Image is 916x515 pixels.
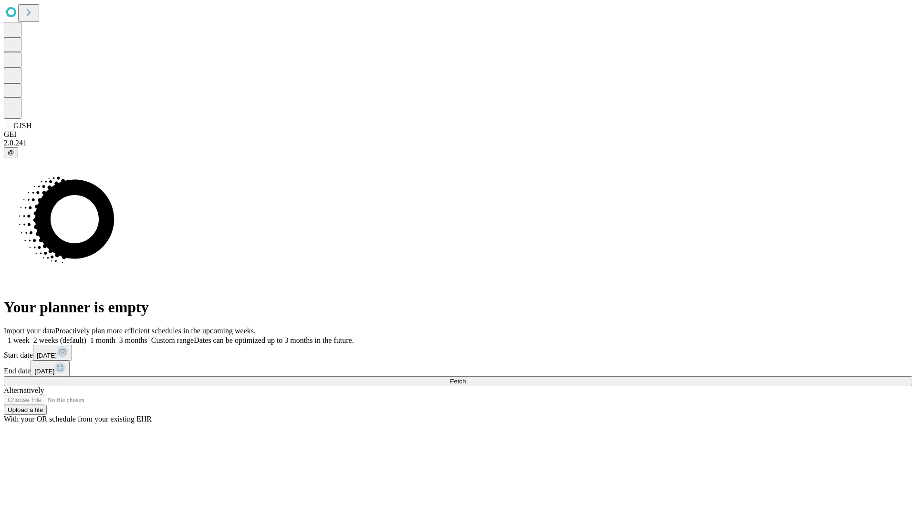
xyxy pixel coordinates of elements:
h1: Your planner is empty [4,299,912,316]
button: [DATE] [33,345,72,360]
div: GEI [4,130,912,139]
span: @ [8,149,14,156]
div: End date [4,360,912,376]
span: GJSH [13,122,31,130]
button: [DATE] [31,360,70,376]
button: Fetch [4,376,912,386]
span: 2 weeks (default) [33,336,86,344]
span: Dates can be optimized up to 3 months in the future. [194,336,354,344]
span: Alternatively [4,386,44,394]
span: With your OR schedule from your existing EHR [4,415,152,423]
div: Start date [4,345,912,360]
span: 1 week [8,336,30,344]
span: Proactively plan more efficient schedules in the upcoming weeks. [55,327,256,335]
button: Upload a file [4,405,47,415]
div: 2.0.241 [4,139,912,147]
span: Fetch [450,378,466,385]
span: Custom range [151,336,194,344]
button: @ [4,147,18,157]
span: 3 months [119,336,147,344]
span: 1 month [90,336,115,344]
span: [DATE] [37,352,57,359]
span: [DATE] [34,368,54,375]
span: Import your data [4,327,55,335]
